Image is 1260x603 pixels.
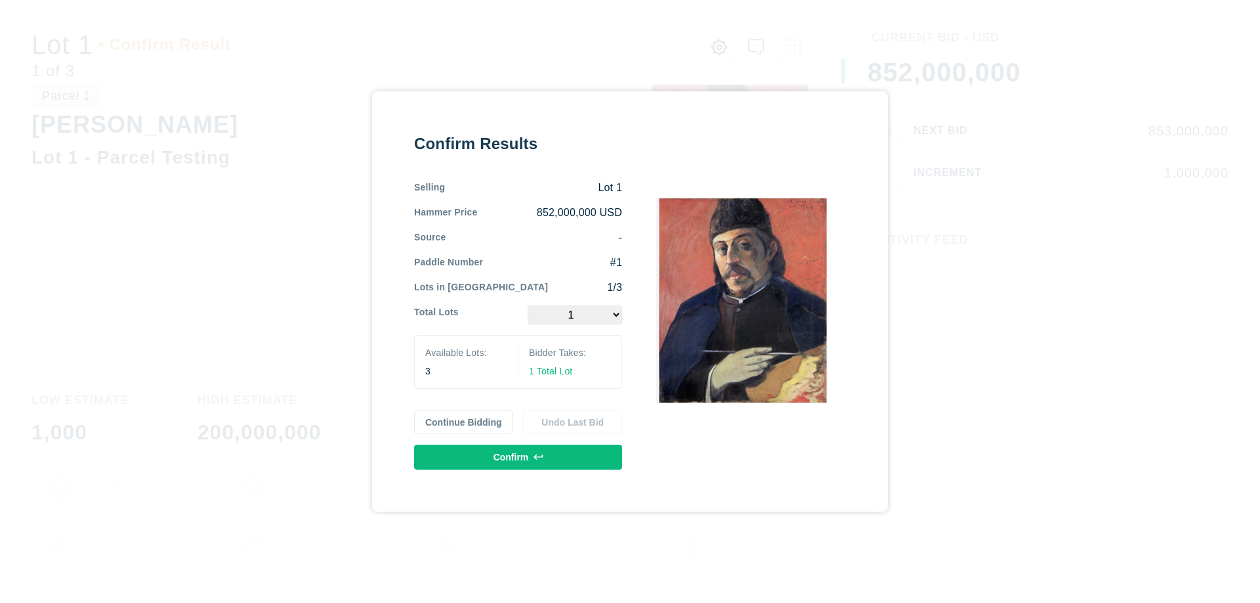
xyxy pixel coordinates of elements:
div: Available Lots: [425,346,507,359]
div: Paddle Number [414,256,483,270]
div: Total Lots [414,305,459,324]
div: 3 [425,365,507,378]
button: Confirm [414,445,622,470]
button: Continue Bidding [414,410,513,435]
span: 1 Total Lot [529,366,572,376]
div: #1 [483,256,622,270]
div: Selling [414,181,445,195]
div: Lots in [GEOGRAPHIC_DATA] [414,280,548,295]
button: Undo Last Bid [523,410,622,435]
div: Bidder Takes: [529,346,611,359]
div: Confirm Results [414,133,622,154]
div: Hammer Price [414,206,477,220]
div: 852,000,000 USD [477,206,622,220]
div: Source [414,231,446,245]
div: Lot 1 [445,181,622,195]
div: 1/3 [548,280,622,295]
div: - [446,231,622,245]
